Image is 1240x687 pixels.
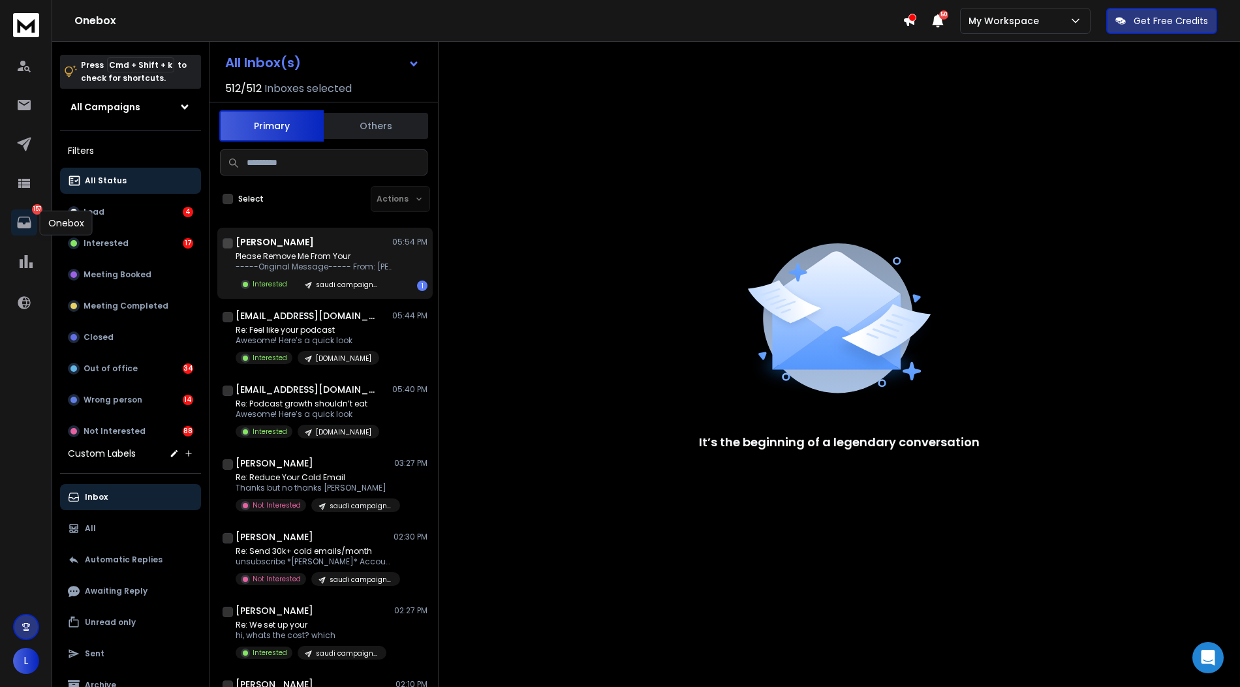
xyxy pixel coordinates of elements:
[60,609,201,635] button: Unread only
[11,209,37,236] a: 157
[84,426,146,436] p: Not Interested
[392,384,427,395] p: 05:40 PM
[236,620,386,630] p: Re: We set up your
[316,649,379,658] p: saudi campaign HealDNS
[1134,14,1208,27] p: Get Free Credits
[236,630,386,641] p: hi, whats the cost? which
[183,363,193,374] div: 34
[60,641,201,667] button: Sent
[84,238,129,249] p: Interested
[236,457,313,470] h1: [PERSON_NAME]
[84,301,168,311] p: Meeting Completed
[60,168,201,194] button: All Status
[253,574,301,584] p: Not Interested
[417,281,427,291] div: 1
[85,492,108,502] p: Inbox
[60,293,201,319] button: Meeting Completed
[236,399,379,409] p: Re: Podcast growth shouldn’t eat
[238,194,264,204] label: Select
[236,309,379,322] h1: [EMAIL_ADDRESS][DOMAIN_NAME]
[394,458,427,468] p: 03:27 PM
[60,515,201,542] button: All
[236,251,392,262] p: Please Remove Me From Your
[85,523,96,534] p: All
[32,204,42,215] p: 157
[236,557,392,567] p: unsubscribe *[PERSON_NAME]* Account Director,
[225,56,301,69] h1: All Inbox(s)
[316,354,371,363] p: [DOMAIN_NAME]
[939,10,948,20] span: 50
[236,530,313,543] h1: [PERSON_NAME]
[253,427,287,436] p: Interested
[60,199,201,225] button: Lead4
[60,94,201,120] button: All Campaigns
[13,648,39,674] button: L
[60,484,201,510] button: Inbox
[394,532,427,542] p: 02:30 PM
[74,13,903,29] h1: Onebox
[60,578,201,604] button: Awaiting Reply
[60,356,201,382] button: Out of office34
[85,555,163,565] p: Automatic Replies
[81,59,187,85] p: Press to check for shortcuts.
[236,335,379,346] p: Awesome! Here’s a quick look
[330,501,392,511] p: saudi campaign HealDNS
[85,586,147,596] p: Awaiting Reply
[392,237,427,247] p: 05:54 PM
[236,483,392,493] p: Thanks but no thanks [PERSON_NAME]
[84,363,138,374] p: Out of office
[316,280,379,290] p: saudi campaign HealDNS
[40,211,93,236] div: Onebox
[68,447,136,460] h3: Custom Labels
[60,324,201,350] button: Closed
[225,81,262,97] span: 512 / 512
[699,433,980,451] p: It’s the beginning of a legendary conversation
[183,207,193,217] div: 4
[60,142,201,160] h3: Filters
[84,332,114,343] p: Closed
[236,409,379,420] p: Awesome! Here’s a quick look
[85,176,127,186] p: All Status
[60,547,201,573] button: Automatic Replies
[84,207,104,217] p: Lead
[85,617,136,628] p: Unread only
[253,353,287,363] p: Interested
[183,395,193,405] div: 14
[253,279,287,289] p: Interested
[392,311,427,321] p: 05:44 PM
[84,269,151,280] p: Meeting Booked
[219,110,324,142] button: Primary
[60,262,201,288] button: Meeting Booked
[60,418,201,444] button: Not Interested88
[85,649,104,659] p: Sent
[60,387,201,413] button: Wrong person14
[70,100,140,114] h1: All Campaigns
[264,81,352,97] h3: Inboxes selected
[1192,642,1224,673] div: Open Intercom Messenger
[1106,8,1217,34] button: Get Free Credits
[236,325,379,335] p: Re: Feel like your podcast
[183,238,193,249] div: 17
[183,426,193,436] div: 88
[236,604,313,617] h1: [PERSON_NAME]
[236,472,392,483] p: Re: Reduce Your Cold Email
[107,57,174,72] span: Cmd + Shift + k
[330,575,392,585] p: saudi campaign HealDNS
[969,14,1044,27] p: My Workspace
[236,262,392,272] p: -----Original Message----- From: [PERSON_NAME]
[84,395,142,405] p: Wrong person
[13,13,39,37] img: logo
[60,230,201,256] button: Interested17
[394,605,427,616] p: 02:27 PM
[236,546,392,557] p: Re: Send 30k+ cold emails/month
[253,500,301,510] p: Not Interested
[236,383,379,396] h1: [EMAIL_ADDRESS][DOMAIN_NAME]
[324,112,428,140] button: Others
[253,648,287,658] p: Interested
[215,50,430,76] button: All Inbox(s)
[236,236,314,249] h1: [PERSON_NAME]
[316,427,371,437] p: [DOMAIN_NAME]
